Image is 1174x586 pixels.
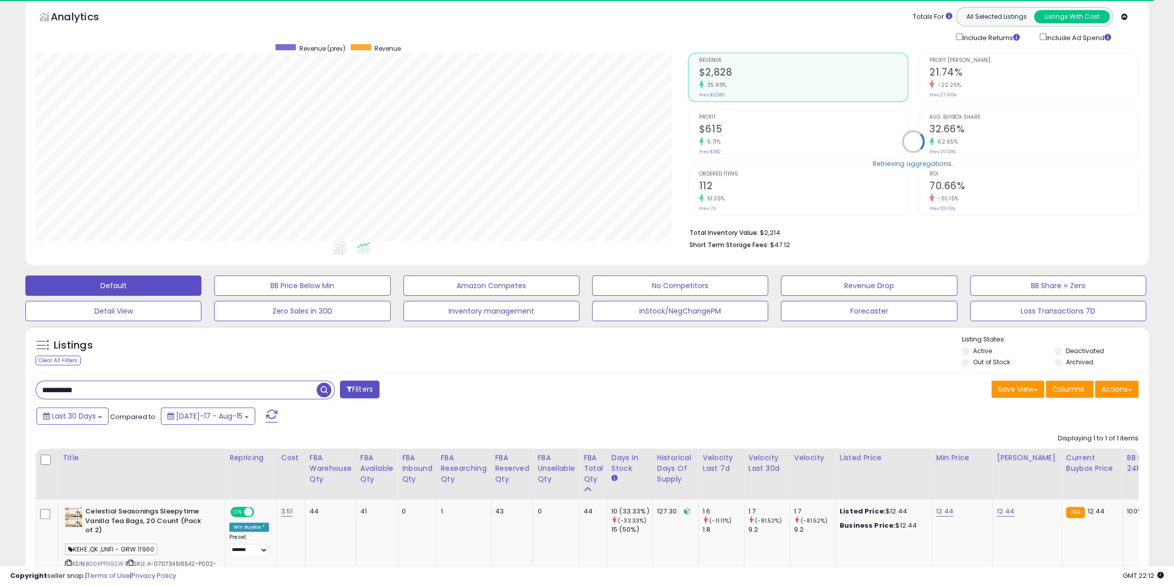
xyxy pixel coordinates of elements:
[913,12,952,22] div: Totals For
[997,453,1057,463] div: [PERSON_NAME]
[970,301,1146,321] button: Loss Transactions 7D
[1058,434,1138,443] div: Displaying 1 to 1 of 1 items
[65,507,83,527] img: 51F4rRaGv9L._SL40_.jpg
[959,10,1034,23] button: All Selected Listings
[840,453,927,463] div: Listed Price
[709,516,732,525] small: (-11.11%)
[229,523,269,532] div: Win BuyBox *
[1066,347,1104,355] label: Deactivated
[299,44,346,53] span: Revenue (prev)
[229,534,269,557] div: Preset:
[37,407,109,425] button: Last 30 Days
[794,507,835,516] div: 1.7
[110,412,157,422] span: Compared to:
[781,275,957,296] button: Revenue Drop
[214,275,390,296] button: BB Price Below Min
[309,507,348,516] div: 44
[229,453,272,463] div: Repricing
[495,453,529,485] div: FBA Reserved Qty
[85,507,209,538] b: Celestial Seasonings Sleepytime Vanilla Tea Bags, 20 Count (Pack of 2)
[1127,507,1160,516] div: 100%
[36,356,81,365] div: Clear All Filters
[781,301,957,321] button: Forecaster
[62,453,221,463] div: Title
[403,275,579,296] button: Amazon Competes
[54,338,93,353] h5: Listings
[309,453,352,485] div: FBA Warehouse Qty
[87,571,130,580] a: Terms of Use
[281,453,301,463] div: Cost
[1066,507,1085,518] small: FBA
[231,508,244,516] span: ON
[1066,358,1093,366] label: Archived
[801,516,827,525] small: (-81.52%)
[618,516,646,525] small: (-33.33%)
[840,506,886,516] b: Listed Price:
[1087,506,1104,516] span: 12.44
[10,571,176,581] div: seller snap | |
[281,506,293,516] a: 3.51
[592,301,768,321] button: InStock/NegChangePM
[948,31,1032,43] div: Include Returns
[374,44,401,53] span: Revenue
[1046,381,1093,398] button: Columns
[592,275,768,296] button: No Competitors
[748,453,785,474] div: Velocity Last 30d
[755,516,782,525] small: (-81.52%)
[991,381,1044,398] button: Save View
[973,358,1010,366] label: Out of Stock
[583,507,599,516] div: 44
[1095,381,1138,398] button: Actions
[402,507,429,516] div: 0
[936,453,988,463] div: Min Price
[703,453,740,474] div: Velocity Last 7d
[176,411,243,421] span: [DATE]-17 - Aug-15
[611,453,648,474] div: Days In Stock
[1052,384,1084,394] span: Columns
[657,453,694,485] div: Historical Days Of Supply
[1032,31,1127,43] div: Include Ad Spend
[611,525,652,534] div: 15 (50%)
[537,507,571,516] div: 0
[794,525,835,534] div: 9.2
[703,525,744,534] div: 1.8
[253,508,269,516] span: OFF
[794,453,831,463] div: Velocity
[86,560,124,568] a: B00KPTN92W
[840,507,924,516] div: $12.44
[441,453,487,485] div: FBA Researching Qty
[748,507,789,516] div: 1.7
[1127,453,1164,474] div: BB Share 24h.
[360,453,393,485] div: FBA Available Qty
[583,453,603,485] div: FBA Total Qty
[703,507,744,516] div: 1.6
[1034,10,1110,23] button: Listings With Cost
[25,301,201,321] button: Detail View
[611,507,652,516] div: 10 (33.33%)
[872,159,954,168] div: Retrieving aggregations..
[65,543,157,555] span: KEHE ,QK ,UNFI - GRW 11960
[441,507,483,516] div: 1
[65,560,217,575] span: | SKU: A-070734516542-P002-5405
[403,301,579,321] button: Inventory management
[51,10,119,26] h5: Analytics
[970,275,1146,296] button: BB Share = Zero
[537,453,575,485] div: FBA Unsellable Qty
[360,507,390,516] div: 41
[936,506,953,516] a: 12.44
[611,474,617,483] small: Days In Stock.
[161,407,255,425] button: [DATE]-17 - Aug-15
[840,521,924,530] div: $12.44
[214,301,390,321] button: Zero Sales in 30D
[131,571,176,580] a: Privacy Policy
[1123,571,1164,580] span: 2025-09-15 22:12 GMT
[973,347,992,355] label: Active
[402,453,432,485] div: FBA inbound Qty
[10,571,47,580] strong: Copyright
[997,506,1014,516] a: 12.44
[340,381,379,398] button: Filters
[52,411,96,421] span: Last 30 Days
[962,335,1149,344] p: Listing States:
[495,507,526,516] div: 43
[840,521,895,530] b: Business Price:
